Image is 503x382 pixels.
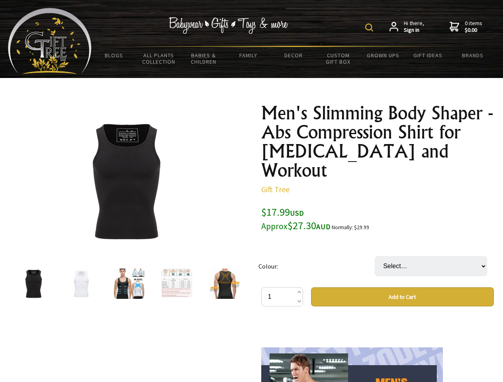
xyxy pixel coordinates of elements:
a: Grown Ups [360,47,405,64]
strong: $0.00 [465,27,482,34]
span: 0 items [465,19,482,34]
button: Add to Cart [311,287,494,306]
img: Men's Slimming Body Shaper - Abs Compression Shirt for Gynecomastia and Workout [66,269,96,299]
h1: Men's Slimming Body Shaper - Abs Compression Shirt for [MEDICAL_DATA] and Workout [261,103,494,180]
a: Decor [271,47,316,64]
img: Men's Slimming Body Shaper - Abs Compression Shirt for Gynecomastia and Workout [114,269,144,299]
small: Approx [261,221,288,232]
a: Gift Tree [261,184,290,194]
img: Men's Slimming Body Shaper - Abs Compression Shirt for Gynecomastia and Workout [64,119,188,243]
a: 0 items$0.00 [450,20,482,34]
img: Men's Slimming Body Shaper - Abs Compression Shirt for Gynecomastia and Workout [162,269,192,299]
a: Custom Gift Box [316,47,361,70]
a: Gift Ideas [405,47,450,64]
img: product search [365,23,373,31]
img: Babywear - Gifts - Toys & more [169,17,288,34]
a: BLOGS [92,47,137,64]
strong: Sign in [404,27,424,34]
a: All Plants Collection [137,47,182,70]
a: Babies & Children [181,47,226,70]
td: Colour: [258,245,375,287]
a: Family [226,47,271,64]
span: USD [290,209,304,218]
span: Hi there, [404,20,424,34]
span: AUD [316,222,331,231]
a: Brands [450,47,495,64]
img: Men's Slimming Body Shaper - Abs Compression Shirt for Gynecomastia and Workout [18,269,49,299]
span: $17.99 $27.30 [261,205,331,232]
a: Hi there,Sign in [389,20,424,34]
img: Men's Slimming Body Shaper - Abs Compression Shirt for Gynecomastia and Workout [209,269,240,299]
img: Babyware - Gifts - Toys and more... [8,8,92,74]
small: Normally: $29.99 [332,224,369,231]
